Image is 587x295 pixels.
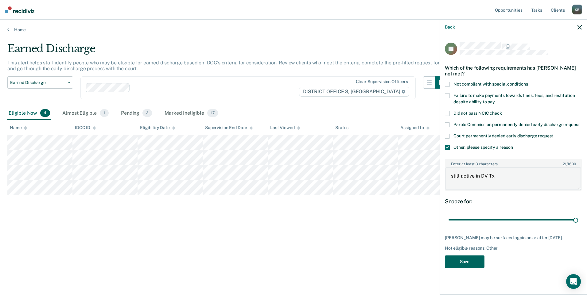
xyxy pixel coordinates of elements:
[400,125,429,130] div: Assigned to
[445,25,455,30] button: Back
[75,125,96,130] div: IDOC ID
[7,27,580,33] a: Home
[445,246,582,251] div: Not eligible reasons: Other
[453,145,513,150] span: Other, please specify a reason
[445,255,484,268] button: Save
[142,109,152,117] span: 3
[453,133,553,138] span: Court permanently denied early discharge request
[270,125,300,130] div: Last Viewed
[100,109,109,117] span: 1
[207,109,218,117] span: 17
[140,125,175,130] div: Eligibility Date
[563,162,576,166] span: / 1600
[445,235,582,240] div: [PERSON_NAME] may be surfaced again on or after [DATE].
[335,125,348,130] div: Status
[205,125,253,130] div: Supervision End Date
[40,109,50,117] span: 4
[7,60,445,71] p: This alert helps staff identify people who may be eligible for earned discharge based on IDOC’s c...
[61,107,110,120] div: Almost Eligible
[7,42,448,60] div: Earned Discharge
[163,107,219,120] div: Marked Ineligible
[566,274,581,289] div: Open Intercom Messenger
[299,87,409,97] span: DISTRICT OFFICE 3, [GEOGRAPHIC_DATA]
[453,93,575,104] span: Failure to make payments towards fines, fees, and restitution despite ability to pay
[445,159,581,166] label: Enter at least 3 characters
[453,82,528,86] span: Not compliant with special conditions
[10,80,65,85] span: Earned Discharge
[445,60,582,82] div: Which of the following requirements has [PERSON_NAME] not met?
[5,6,34,13] img: Recidiviz
[572,5,582,14] div: C R
[120,107,154,120] div: Pending
[453,122,580,127] span: Parole Commission permanently denied early discharge request
[10,125,27,130] div: Name
[453,111,502,116] span: Did not pass NCIC check
[445,198,582,205] div: Snooze for:
[445,167,581,190] textarea: still active in DV Tx
[356,79,408,84] div: Clear supervision officers
[563,162,566,166] span: 21
[7,107,51,120] div: Eligible Now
